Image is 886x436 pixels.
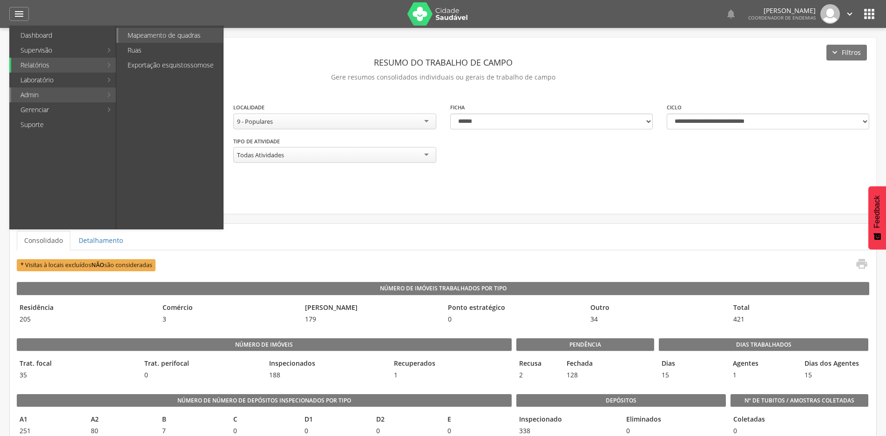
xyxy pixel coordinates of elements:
a: Admin [11,87,102,102]
legend: Pendência [516,338,655,351]
div: Todas Atividades [237,151,284,159]
a:  [845,4,855,24]
header: Resumo do Trabalho de Campo [17,54,869,71]
legend: Número de Imóveis Trabalhados por Tipo [17,282,869,295]
span: 1 [730,370,797,380]
a: Gerenciar [11,102,102,117]
legend: Eliminados [623,415,726,425]
legend: Número de Número de Depósitos Inspecionados por Tipo [17,394,512,407]
legend: D1 [302,415,368,425]
a: Ruas [118,43,223,58]
span: 0 [730,426,738,436]
span: 251 [17,426,83,436]
legend: [PERSON_NAME] [302,303,440,314]
legend: Depósitos [516,394,726,407]
b: NÃO [91,261,104,269]
span: 0 [623,426,726,436]
a: Detalhamento [71,231,130,250]
legend: Residência [17,303,155,314]
span: 128 [564,370,607,380]
a: Suporte [11,117,116,132]
legend: Trat. perifocal [142,359,262,369]
span: 1 [391,370,511,380]
a: Relatórios [11,58,102,73]
i:  [845,9,855,19]
legend: Inspecionado [516,415,619,425]
legend: Coletadas [730,415,738,425]
span: 0 [230,426,297,436]
legend: Dias Trabalhados [659,338,868,351]
span: 338 [516,426,619,436]
div: 9 - Populares [237,117,273,126]
legend: Número de imóveis [17,338,512,351]
legend: Comércio [160,303,298,314]
p: Gere resumos consolidados individuais ou gerais de trabalho de campo [17,71,869,84]
span: 15 [802,370,868,380]
p: [PERSON_NAME] [748,7,816,14]
a: Supervisão [11,43,102,58]
a:  [725,4,737,24]
i:  [855,257,868,270]
span: 7 [159,426,226,436]
span: 34 [588,315,726,324]
legend: A1 [17,415,83,425]
i:  [725,8,737,20]
a:  [9,7,29,21]
button: Filtros [826,45,867,60]
label: Tipo de Atividade [233,138,280,145]
legend: Trat. focal [17,359,137,369]
span: Coordenador de Endemias [748,14,816,21]
legend: Total [730,303,869,314]
legend: Dias [659,359,725,369]
legend: Outro [588,303,726,314]
legend: Recuperados [391,359,511,369]
span: 0 [302,426,368,436]
label: Ficha [450,104,465,111]
label: Localidade [233,104,264,111]
a: Mapeamento de quadras [118,28,223,43]
a: Consolidado [17,231,70,250]
legend: Nº de Tubitos / Amostras coletadas [730,394,869,407]
legend: E [445,415,511,425]
span: 3 [160,315,298,324]
legend: Ponto estratégico [445,303,583,314]
span: 0 [445,426,511,436]
span: 80 [88,426,155,436]
span: 0 [445,315,583,324]
span: 0 [373,426,440,436]
button: Feedback - Mostrar pesquisa [868,186,886,249]
a: Exportação esquistossomose [118,58,223,73]
i:  [862,7,877,21]
span: 205 [17,315,155,324]
span: 188 [266,370,386,380]
legend: Inspecionados [266,359,386,369]
span: 15 [659,370,725,380]
a:  [850,257,868,273]
legend: Agentes [730,359,797,369]
i:  [14,8,25,20]
legend: C [230,415,297,425]
legend: Fechada [564,359,607,369]
legend: B [159,415,226,425]
span: 179 [302,315,440,324]
legend: Dias dos Agentes [802,359,868,369]
span: 35 [17,370,137,380]
legend: D2 [373,415,440,425]
a: Laboratório [11,73,102,87]
a: Dashboard [11,28,116,43]
span: 2 [516,370,559,380]
span: Feedback [873,195,881,228]
legend: A2 [88,415,155,425]
legend: Recusa [516,359,559,369]
span: * Visitas à locais excluídos são consideradas [17,259,156,271]
span: 421 [730,315,869,324]
span: 0 [142,370,262,380]
label: Ciclo [667,104,682,111]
